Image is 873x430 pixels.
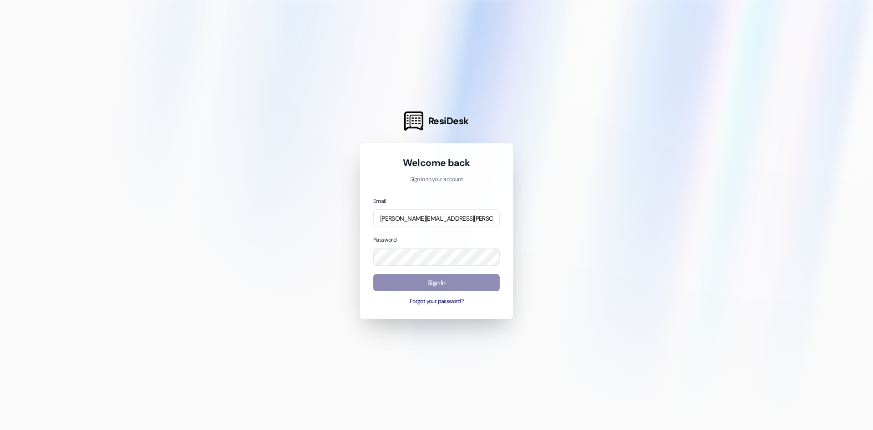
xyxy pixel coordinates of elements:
label: Password [373,236,396,243]
p: Sign in to your account [373,176,500,184]
img: ResiDesk Logo [404,111,423,131]
label: Email [373,197,386,205]
button: Sign In [373,274,500,292]
input: name@example.com [373,209,500,227]
button: Forgot your password? [373,298,500,306]
span: ResiDesk [428,115,469,127]
h1: Welcome back [373,157,500,169]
